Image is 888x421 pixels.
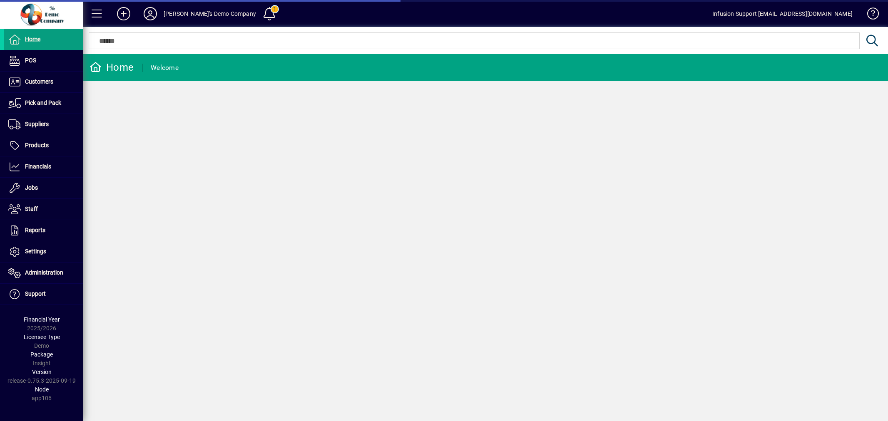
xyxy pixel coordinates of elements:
a: Customers [4,72,83,92]
a: Financials [4,156,83,177]
a: Suppliers [4,114,83,135]
span: Version [32,369,52,375]
a: Knowledge Base [861,2,878,29]
span: Node [35,386,49,393]
button: Add [110,6,137,21]
span: Jobs [25,184,38,191]
span: Package [30,351,53,358]
a: Pick and Pack [4,93,83,114]
a: Reports [4,220,83,241]
span: Licensee Type [24,334,60,340]
button: Profile [137,6,164,21]
a: Staff [4,199,83,220]
span: Pick and Pack [25,99,61,106]
div: Home [90,61,134,74]
div: Infusion Support [EMAIL_ADDRESS][DOMAIN_NAME] [712,7,853,20]
span: Reports [25,227,45,233]
span: Settings [25,248,46,255]
a: Support [4,284,83,305]
div: Welcome [151,61,179,74]
span: Suppliers [25,121,49,127]
span: Administration [25,269,63,276]
span: Products [25,142,49,149]
span: Support [25,290,46,297]
span: Financials [25,163,51,170]
a: Settings [4,241,83,262]
a: POS [4,50,83,71]
div: [PERSON_NAME]'s Demo Company [164,7,256,20]
a: Jobs [4,178,83,198]
span: Customers [25,78,53,85]
a: Administration [4,263,83,283]
span: POS [25,57,36,64]
span: Financial Year [24,316,60,323]
span: Staff [25,206,38,212]
a: Products [4,135,83,156]
span: Home [25,36,40,42]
